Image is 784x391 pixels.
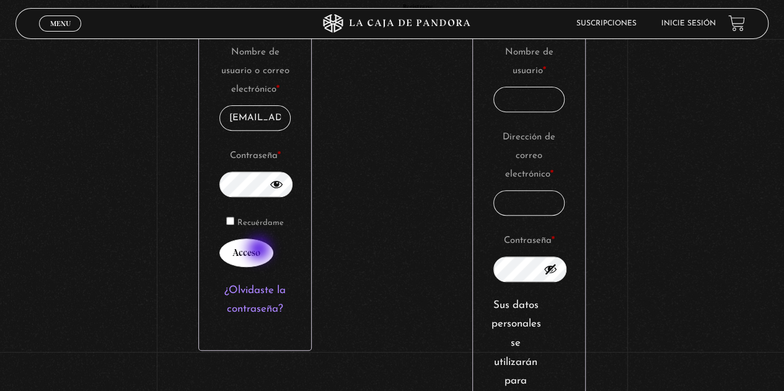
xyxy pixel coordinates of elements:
label: Nombre de usuario o correo electrónico [219,43,291,99]
a: View your shopping cart [728,15,745,32]
label: Dirección de correo electrónico [493,128,565,184]
h2: Acceder [128,4,381,10]
button: Ocultar contraseña [270,177,283,191]
span: Menu [50,20,71,27]
a: Suscripciones [576,20,636,27]
a: Inicie sesión [661,20,716,27]
span: Recuérdame [237,219,284,227]
label: Contraseña [493,232,565,250]
button: Mostrar contraseña [544,262,557,276]
h2: Registrarse [403,4,656,10]
span: Cerrar [46,30,75,38]
label: Nombre de usuario [493,43,565,81]
button: Acceso [219,239,273,267]
label: Contraseña [219,147,291,165]
a: ¿Olvidaste la contraseña? [224,285,286,315]
input: Recuérdame [226,217,234,225]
